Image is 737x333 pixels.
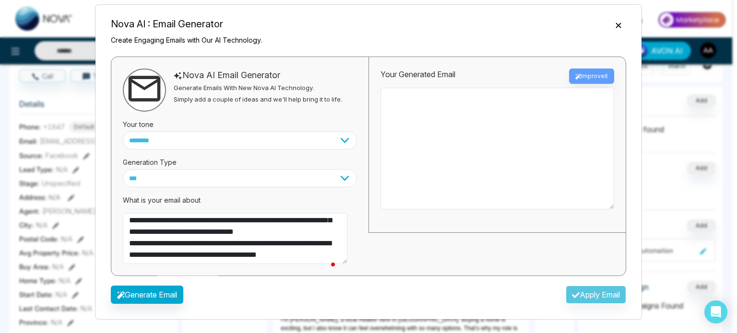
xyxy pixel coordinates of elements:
[111,286,183,304] button: Generate Email
[123,195,357,205] p: What is your email about
[174,95,342,104] p: Simply add a couple of ideas and we'll help bring it to life.
[123,149,357,169] div: Generation Type
[123,112,357,131] div: Your tone
[174,83,342,93] p: Generate Emails With New Nova AI Technology.
[123,213,347,264] textarea: To enrich screen reader interactions, please activate Accessibility in Grammarly extension settings
[704,300,727,323] div: Open Intercom Messenger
